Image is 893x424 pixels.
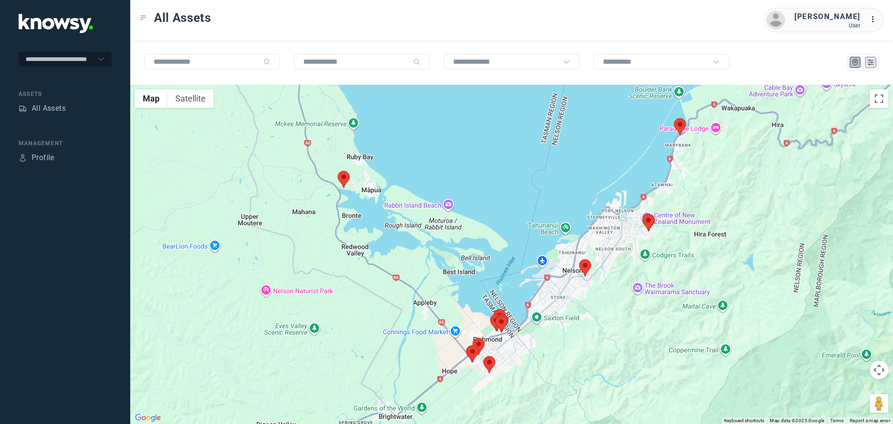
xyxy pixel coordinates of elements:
img: avatar.png [766,11,785,29]
div: All Assets [32,103,66,114]
div: Map [851,58,860,67]
img: Google [133,412,163,424]
div: : [870,14,881,25]
button: Toggle fullscreen view [870,89,888,108]
div: Toggle Menu [140,14,147,21]
div: [PERSON_NAME] [794,11,860,22]
button: Keyboard shortcuts [724,417,764,424]
div: Management [19,139,112,148]
button: Drag Pegman onto the map to open Street View [870,394,888,413]
div: Assets [19,90,112,98]
button: Map camera controls [870,361,888,379]
div: : [870,14,881,27]
div: Search [263,58,271,66]
a: Report a map error [850,418,890,423]
div: Assets [19,104,27,113]
div: Profile [19,154,27,162]
a: Terms (opens in new tab) [830,418,844,423]
div: Profile [32,152,54,163]
div: Search [413,58,420,66]
div: User [794,22,860,29]
div: List [866,58,875,67]
a: Open this area in Google Maps (opens a new window) [133,412,163,424]
img: Application Logo [19,14,93,33]
button: Show satellite imagery [167,89,213,108]
button: Show street map [135,89,167,108]
span: All Assets [154,9,211,26]
tspan: ... [870,16,880,23]
a: AssetsAll Assets [19,103,66,114]
a: ProfileProfile [19,152,54,163]
span: Map data ©2025 Google [770,418,824,423]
